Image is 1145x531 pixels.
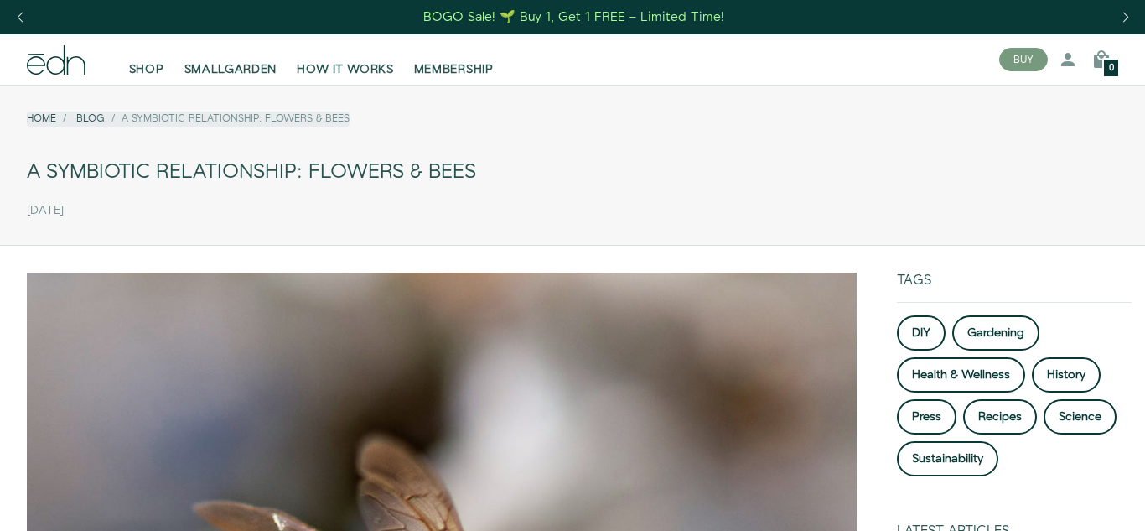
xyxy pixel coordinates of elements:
[119,41,174,78] a: SHOP
[27,154,1118,191] div: A Symbiotic Relationship: Flowers & Bees
[897,273,1132,302] div: Tags
[1109,64,1114,73] span: 0
[963,399,1037,435] a: Recipes
[952,315,1039,351] a: Gardening
[27,204,64,218] time: [DATE]
[174,41,288,78] a: SMALLGARDEN
[27,112,350,126] nav: breadcrumbs
[1044,399,1117,435] a: Science
[1032,357,1101,393] a: History
[414,61,494,78] span: MEMBERSHIP
[76,112,105,126] a: Blog
[129,61,164,78] span: SHOP
[897,399,956,435] a: Press
[297,61,393,78] span: HOW IT WORKS
[423,8,724,26] div: BOGO Sale! 🌱 Buy 1, Get 1 FREE – Limited Time!
[184,61,277,78] span: SMALLGARDEN
[1021,481,1128,523] iframe: Opens a widget where you can find more information
[27,112,56,126] a: Home
[897,315,946,351] a: DIY
[897,357,1025,393] a: Health & Wellness
[999,48,1048,71] button: BUY
[897,441,998,476] a: Sustainability
[422,4,727,30] a: BOGO Sale! 🌱 Buy 1, Get 1 FREE – Limited Time!
[287,41,403,78] a: HOW IT WORKS
[404,41,504,78] a: MEMBERSHIP
[105,112,350,126] li: A Symbiotic Relationship: Flowers & Bees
